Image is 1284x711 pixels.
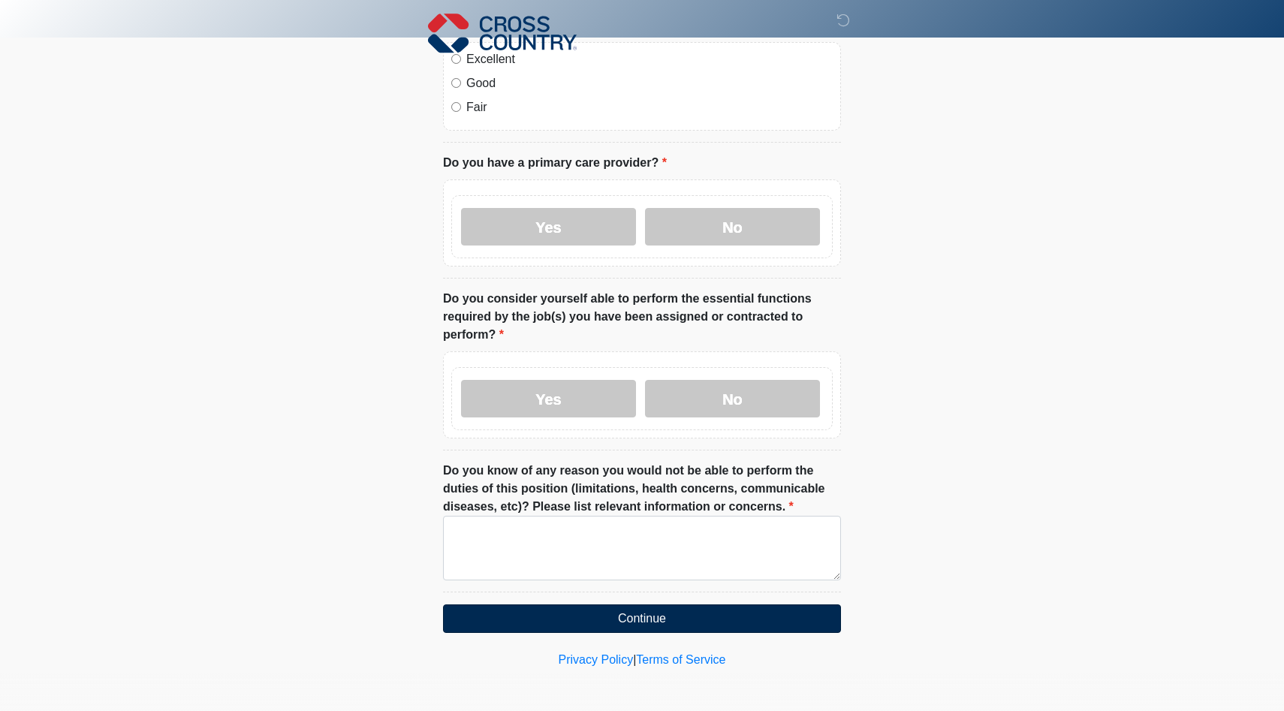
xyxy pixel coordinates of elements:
label: No [645,380,820,417]
input: Fair [451,102,461,112]
a: Privacy Policy [559,653,634,666]
input: Good [451,78,461,88]
label: Yes [461,208,636,246]
a: | [633,653,636,666]
label: Yes [461,380,636,417]
label: No [645,208,820,246]
a: Terms of Service [636,653,725,666]
label: Fair [466,98,833,116]
button: Continue [443,604,841,633]
img: Cross Country Logo [428,11,577,55]
label: Do you know of any reason you would not be able to perform the duties of this position (limitatio... [443,462,841,516]
label: Do you consider yourself able to perform the essential functions required by the job(s) you have ... [443,290,841,344]
label: Do you have a primary care provider? [443,154,667,172]
label: Good [466,74,833,92]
